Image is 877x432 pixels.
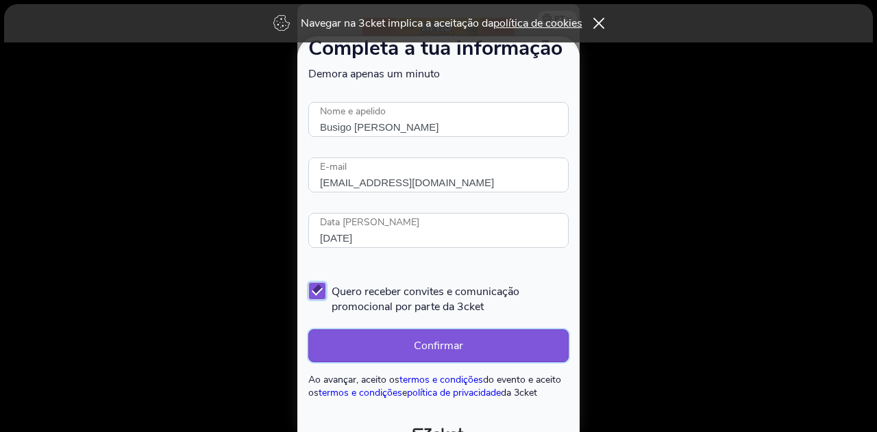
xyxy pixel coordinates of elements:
[308,213,569,248] input: Data de nascimento
[308,102,569,137] input: Nome e apelido
[308,39,569,66] h1: Completa a tua informação
[308,66,569,81] p: Demora apenas um minuto
[308,329,569,362] button: Confirmar
[301,16,582,31] p: Navegar na 3cket implica a aceitação da
[308,102,397,122] label: Nome e apelido
[332,282,569,314] span: Quero receber convites e comunicação promocional por parte da 3cket
[308,373,569,399] p: Ao avançar, aceito os do evento e aceito os e da 3cket
[399,373,483,386] a: termos e condições
[319,386,402,399] a: termos e condições
[308,157,358,177] label: E-mail
[407,386,501,399] a: política de privacidade
[308,157,569,192] input: E-mail
[493,16,582,31] a: política de cookies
